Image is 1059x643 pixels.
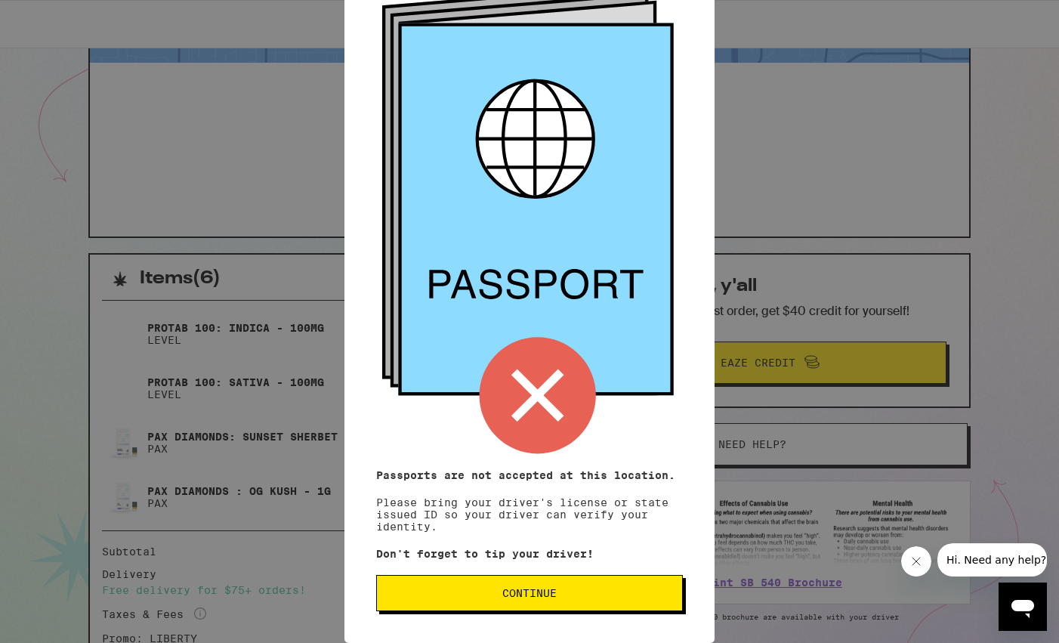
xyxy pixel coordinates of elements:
span: Continue [502,588,557,598]
iframe: Message from company [937,543,1047,577]
iframe: Close message [901,546,931,577]
button: Continue [376,575,683,611]
p: Please bring your driver's license or state issued ID so your driver can verify your identity. [376,469,683,533]
p: Passports are not accepted at this location. [376,469,683,481]
p: Don't forget to tip your driver! [376,548,683,560]
iframe: Button to launch messaging window [999,583,1047,631]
